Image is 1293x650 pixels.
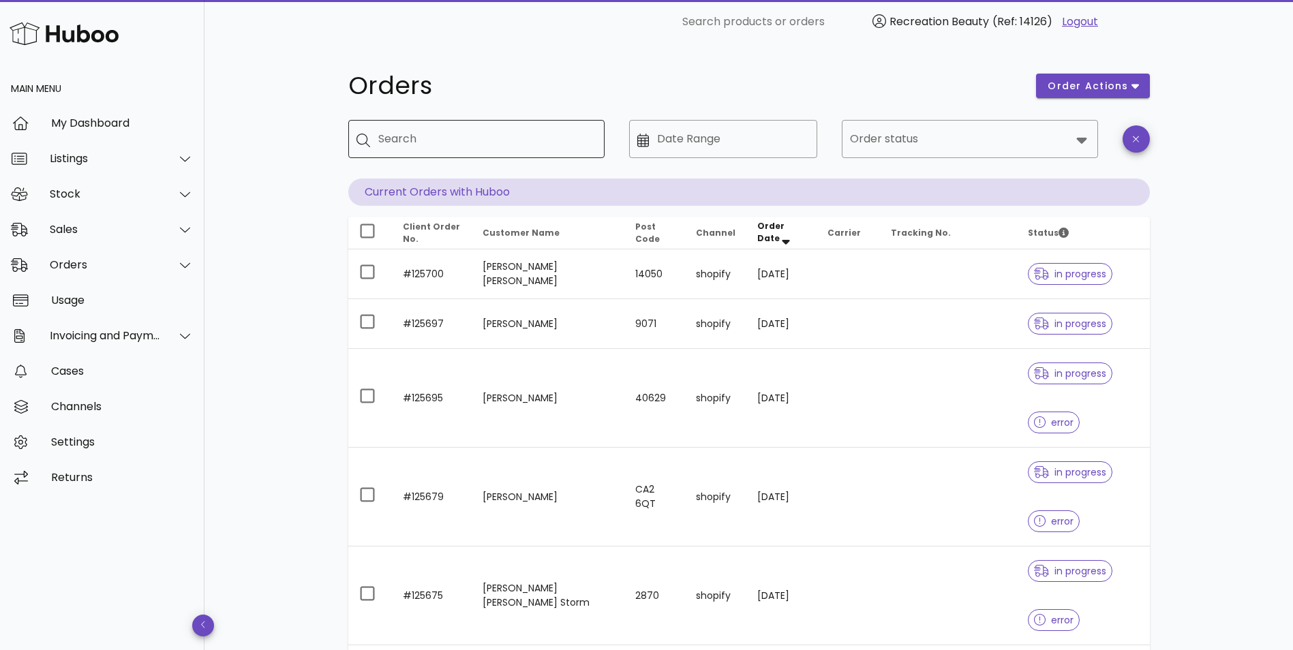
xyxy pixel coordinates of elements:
div: Usage [51,294,194,307]
a: Logout [1062,14,1098,30]
td: [DATE] [746,249,817,299]
td: [DATE] [746,349,817,448]
td: shopify [685,299,746,349]
span: error [1034,615,1074,625]
span: order actions [1047,79,1129,93]
span: Carrier [827,227,861,238]
td: [DATE] [746,299,817,349]
td: #125679 [392,448,472,546]
span: Order Date [757,220,785,244]
span: in progress [1034,566,1106,576]
td: CA2 6QT [624,448,685,546]
span: Post Code [635,221,660,245]
th: Order Date: Sorted descending. Activate to remove sorting. [746,217,817,249]
th: Customer Name [472,217,624,249]
span: Client Order No. [403,221,460,245]
div: Listings [50,152,161,165]
div: Sales [50,223,161,236]
span: in progress [1034,369,1106,378]
td: [PERSON_NAME] [PERSON_NAME] [472,249,624,299]
td: #125700 [392,249,472,299]
span: in progress [1034,319,1106,328]
td: [DATE] [746,546,817,645]
th: Tracking No. [880,217,1017,249]
td: shopify [685,249,746,299]
h1: Orders [348,74,1020,98]
div: Channels [51,400,194,413]
span: (Ref: 14126) [992,14,1052,29]
p: Current Orders with Huboo [348,179,1150,206]
span: in progress [1034,467,1106,477]
span: Tracking No. [891,227,951,238]
th: Status [1017,217,1150,249]
td: [PERSON_NAME] [472,349,624,448]
td: [PERSON_NAME] [472,448,624,546]
td: 2870 [624,546,685,645]
button: order actions [1036,74,1149,98]
div: Order status [842,120,1098,158]
div: Cases [51,365,194,377]
div: Stock [50,187,161,200]
span: Channel [696,227,735,238]
td: 14050 [624,249,685,299]
div: Invoicing and Payments [50,329,161,342]
td: #125675 [392,546,472,645]
span: Recreation Beauty [889,14,989,29]
span: Customer Name [483,227,560,238]
td: shopify [685,349,746,448]
img: Huboo Logo [10,19,119,48]
div: My Dashboard [51,117,194,129]
div: Orders [50,258,161,271]
th: Client Order No. [392,217,472,249]
td: #125695 [392,349,472,448]
span: Status [1028,227,1069,238]
span: error [1034,418,1074,427]
span: error [1034,516,1074,526]
td: #125697 [392,299,472,349]
td: shopify [685,448,746,546]
td: 40629 [624,349,685,448]
span: in progress [1034,269,1106,279]
td: 9071 [624,299,685,349]
td: [PERSON_NAME] [PERSON_NAME] Storm [472,546,624,645]
th: Carrier [817,217,880,249]
td: [DATE] [746,448,817,546]
div: Returns [51,471,194,484]
th: Post Code [624,217,685,249]
div: Settings [51,435,194,448]
th: Channel [685,217,746,249]
td: [PERSON_NAME] [472,299,624,349]
td: shopify [685,546,746,645]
